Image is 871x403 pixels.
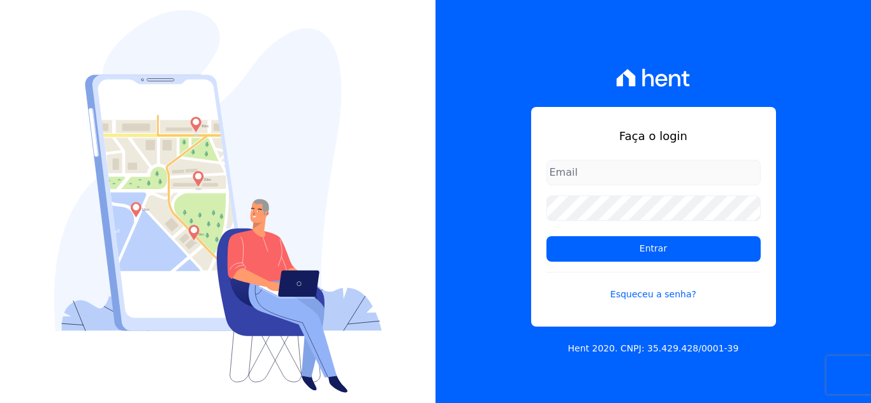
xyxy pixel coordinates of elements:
h1: Faça o login [546,127,761,145]
input: Entrar [546,236,761,262]
img: Login [54,10,382,393]
a: Esqueceu a senha? [546,272,761,301]
input: Email [546,160,761,185]
p: Hent 2020. CNPJ: 35.429.428/0001-39 [568,342,739,355]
